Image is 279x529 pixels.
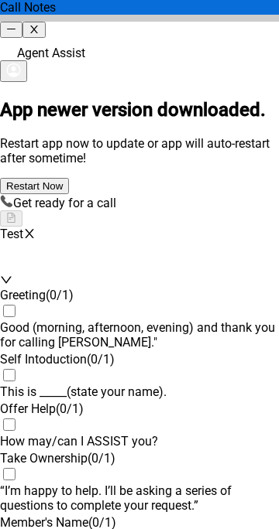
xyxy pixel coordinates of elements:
[29,24,39,34] span: close
[6,180,63,192] span: Restart Now
[87,352,115,367] span: ( 0 / 1 )
[6,213,16,223] span: file-text
[23,227,36,240] span: close
[88,451,115,466] span: ( 0 / 1 )
[17,46,85,60] span: Agent Assist
[46,288,74,302] span: ( 0 / 1 )
[56,401,84,416] span: ( 0 / 1 )
[22,22,45,38] button: close
[13,196,116,210] span: Get ready for a call
[6,24,16,34] span: minus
